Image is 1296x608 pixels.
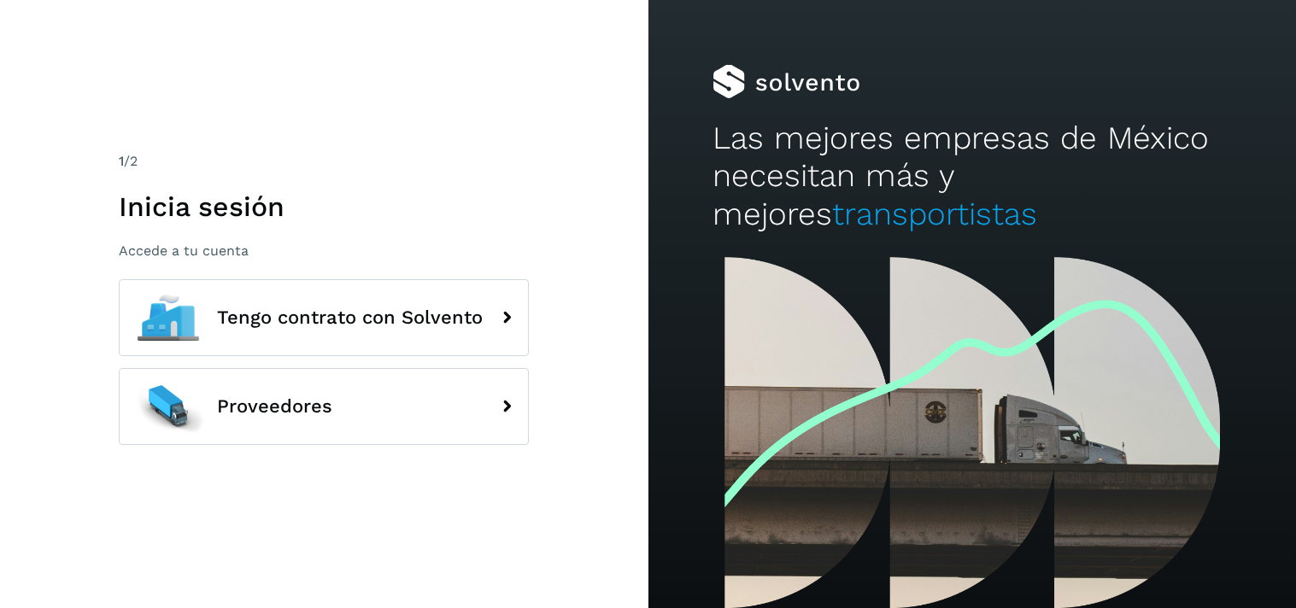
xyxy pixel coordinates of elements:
[119,190,529,223] h1: Inicia sesión
[713,120,1231,233] h2: Las mejores empresas de México necesitan más y mejores
[119,151,529,172] div: /2
[119,368,529,445] button: Proveedores
[119,279,529,356] button: Tengo contrato con Solvento
[832,196,1037,232] span: transportistas
[217,307,483,328] span: Tengo contrato con Solvento
[119,153,124,169] span: 1
[119,243,529,259] p: Accede a tu cuenta
[217,396,332,417] span: Proveedores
